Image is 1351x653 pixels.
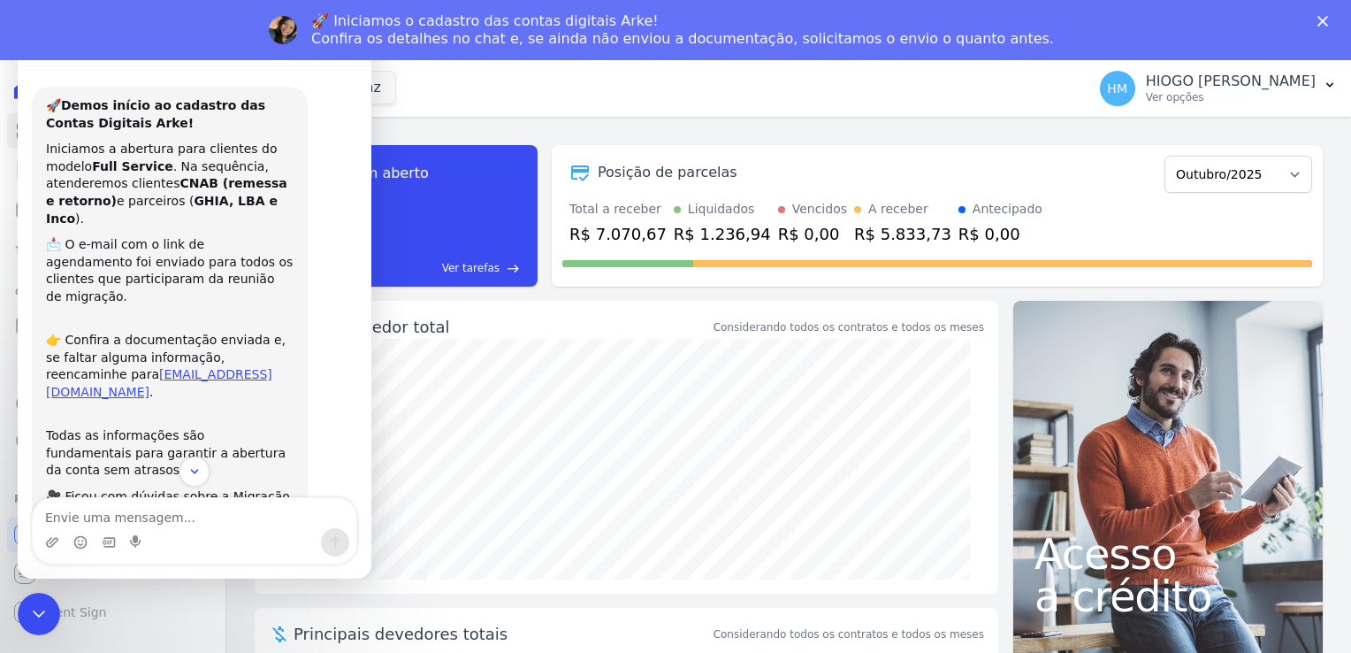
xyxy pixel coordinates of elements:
[269,16,297,44] img: Profile image for Adriane
[28,176,260,208] b: GHIA, LBA e Inco
[28,123,276,210] div: Iniciamos a abertura para clientes do modelo . Na sequência, atenderemos clientes e parceiros ( ).
[792,200,847,219] div: Vencidos
[86,22,241,40] p: Ativo(a) nos últimos 15min
[1086,64,1351,113] button: HM HIOGO [PERSON_NAME] Ver opções
[7,230,218,265] a: Lotes
[28,219,276,288] div: 📩 O e-mail com o link de agendamento foi enviado para todos os clientes que participaram da reuni...
[27,518,42,532] button: Upload do anexo
[14,69,290,542] div: 🚀Demos início ao cadastro das Contas Digitais Arke!Iniciamos a abertura para clientes do modeloFu...
[310,7,342,39] div: Fechar
[28,297,276,384] div: 👉 Confira a documentação enviada e, se faltar alguma informação, reencaminhe para .
[958,222,1042,246] div: R$ 0,00
[28,158,270,190] b: CNAB (remessa e retorno)
[507,262,520,275] span: east
[303,511,332,539] button: Enviar uma mensagem
[162,439,192,469] button: Scroll to bottom
[56,518,70,532] button: Selecionador de Emoji
[7,308,218,343] a: Minha Carteira
[7,556,218,591] a: Conta Hent
[112,518,126,532] button: Start recording
[688,200,755,219] div: Liquidados
[28,393,276,462] div: Todas as informações são fundamentais para garantir a abertura da conta sem atrasos.
[7,269,218,304] a: Clientes
[28,350,255,381] a: [EMAIL_ADDRESS][DOMAIN_NAME]
[7,152,218,188] a: Contratos
[84,518,98,532] button: Selecionador de GIF
[18,593,60,635] iframe: Intercom live chat
[18,18,371,579] iframe: Intercom live chat
[15,480,339,511] textarea: Envie uma mensagem...
[7,425,218,460] a: Negativação
[598,162,737,183] div: Posição de parcelas
[14,488,211,510] div: Plataformas
[320,260,520,276] a: Ver tarefas east
[277,7,310,41] button: Início
[973,200,1042,219] div: Antecipado
[1034,575,1301,618] span: a crédito
[28,80,276,114] div: 🚀
[714,626,984,642] span: Considerando todos os contratos e todos os meses
[714,319,984,335] div: Considerando todos os contratos e todos os meses
[14,69,340,581] div: Adriane diz…
[569,222,667,246] div: R$ 7.070,67
[74,142,156,156] b: Full Service
[674,222,771,246] div: R$ 1.236,94
[1317,16,1335,27] div: Fechar
[7,347,218,382] a: Transferências
[1107,82,1127,95] span: HM
[7,191,218,227] a: Parcelas
[294,622,710,646] span: Principais devedores totais
[28,471,276,523] div: 🎥 Ficou com dúvidas sobre a Migração da Conta Arke? Assista ao vídeo abaixo:
[778,222,847,246] div: R$ 0,00
[854,222,951,246] div: R$ 5.833,73
[442,260,500,276] span: Ver tarefas
[1034,533,1301,575] span: Acesso
[7,386,218,421] a: Crédito
[1146,90,1316,104] p: Ver opções
[311,12,1054,48] div: 🚀 Iniciamos o cadastro das contas digitais Arke! Confira os detalhes no chat e, se ainda não envi...
[294,315,710,339] div: Saldo devedor total
[7,113,218,149] a: Visão Geral
[7,517,218,552] a: Recebíveis
[1146,73,1316,90] p: HIOGO [PERSON_NAME]
[868,200,928,219] div: A receber
[28,81,248,112] b: Demos início ao cadastro das Contas Digitais Arke!
[569,200,667,219] div: Total a receber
